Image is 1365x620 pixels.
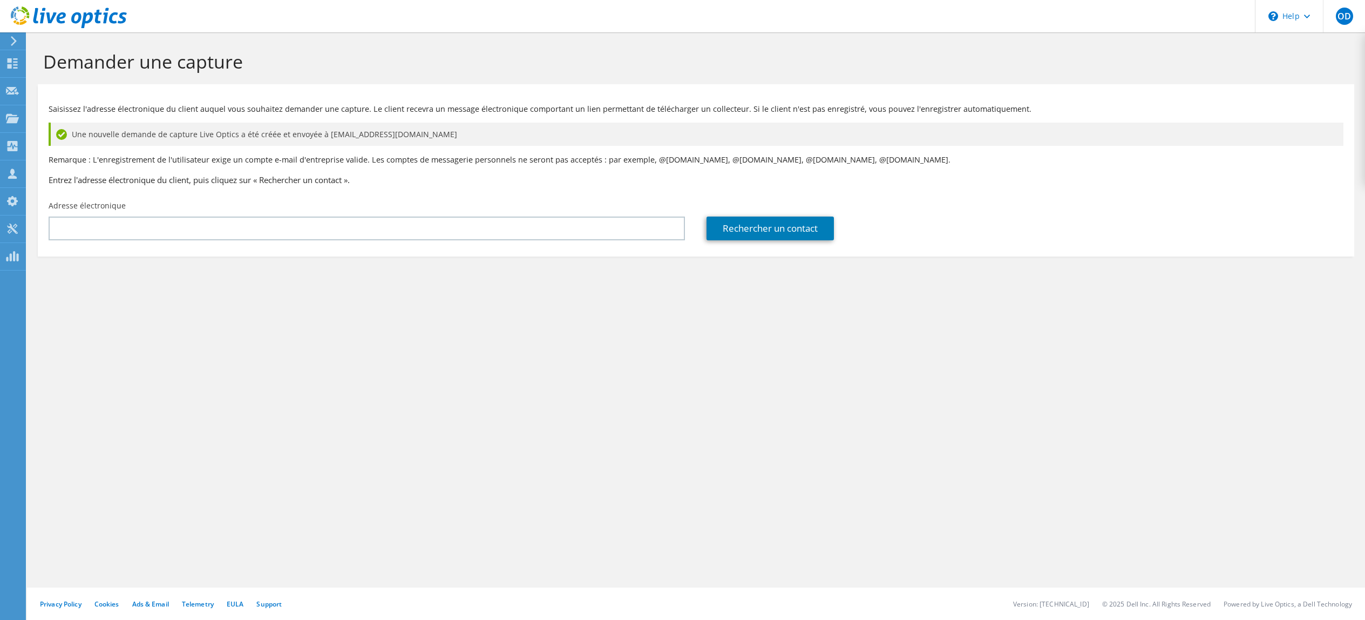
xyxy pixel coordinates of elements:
[94,599,119,609] a: Cookies
[49,154,1343,166] p: Remarque : L'enregistrement de l'utilisateur exige un compte e-mail d'entreprise valide. Les comp...
[1336,8,1353,25] span: OD
[1268,11,1278,21] svg: \n
[1102,599,1211,609] li: © 2025 Dell Inc. All Rights Reserved
[256,599,282,609] a: Support
[132,599,169,609] a: Ads & Email
[40,599,82,609] a: Privacy Policy
[72,129,457,140] span: Une nouvelle demande de capture Live Optics a été créée et envoyée à [EMAIL_ADDRESS][DOMAIN_NAME]
[1013,599,1089,609] li: Version: [TECHNICAL_ID]
[182,599,214,609] a: Telemetry
[1224,599,1352,609] li: Powered by Live Optics, a Dell Technology
[49,103,1343,115] p: Saisissez l'adresse électronique du client auquel vous souhaitez demander une capture. Le client ...
[707,217,834,240] a: Rechercher un contact
[43,50,1343,73] h1: Demander une capture
[227,599,243,609] a: EULA
[49,200,126,211] label: Adresse électronique
[49,174,1343,186] h3: Entrez l'adresse électronique du client, puis cliquez sur « Rechercher un contact ».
